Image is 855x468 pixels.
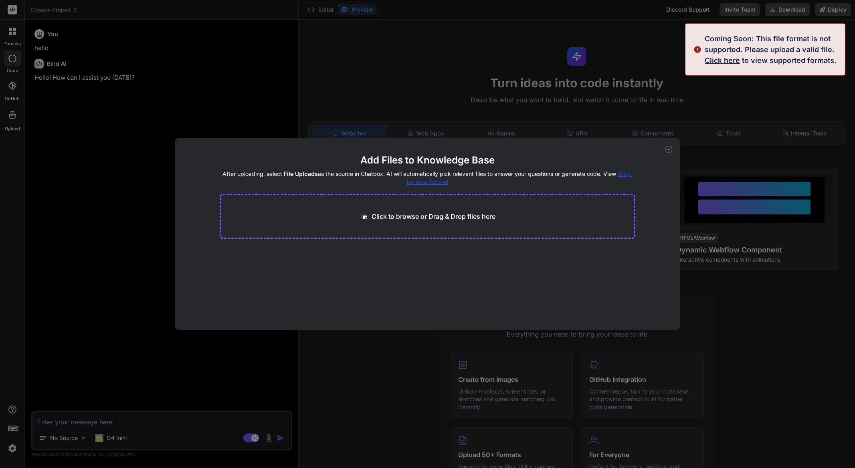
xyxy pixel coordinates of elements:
[220,170,635,186] h4: After uploading, select as the source in Chatbox. AI will automatically pick relevant files to an...
[705,56,740,65] span: Click here
[705,33,840,66] div: Coming Soon: This file format is not supported. Please upload a valid file. to view supported for...
[284,170,318,177] span: File Uploads
[372,212,495,221] p: Click to browse or Drag & Drop files here
[693,33,701,66] img: alert
[220,154,635,167] h2: Add Files to Knowledge Base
